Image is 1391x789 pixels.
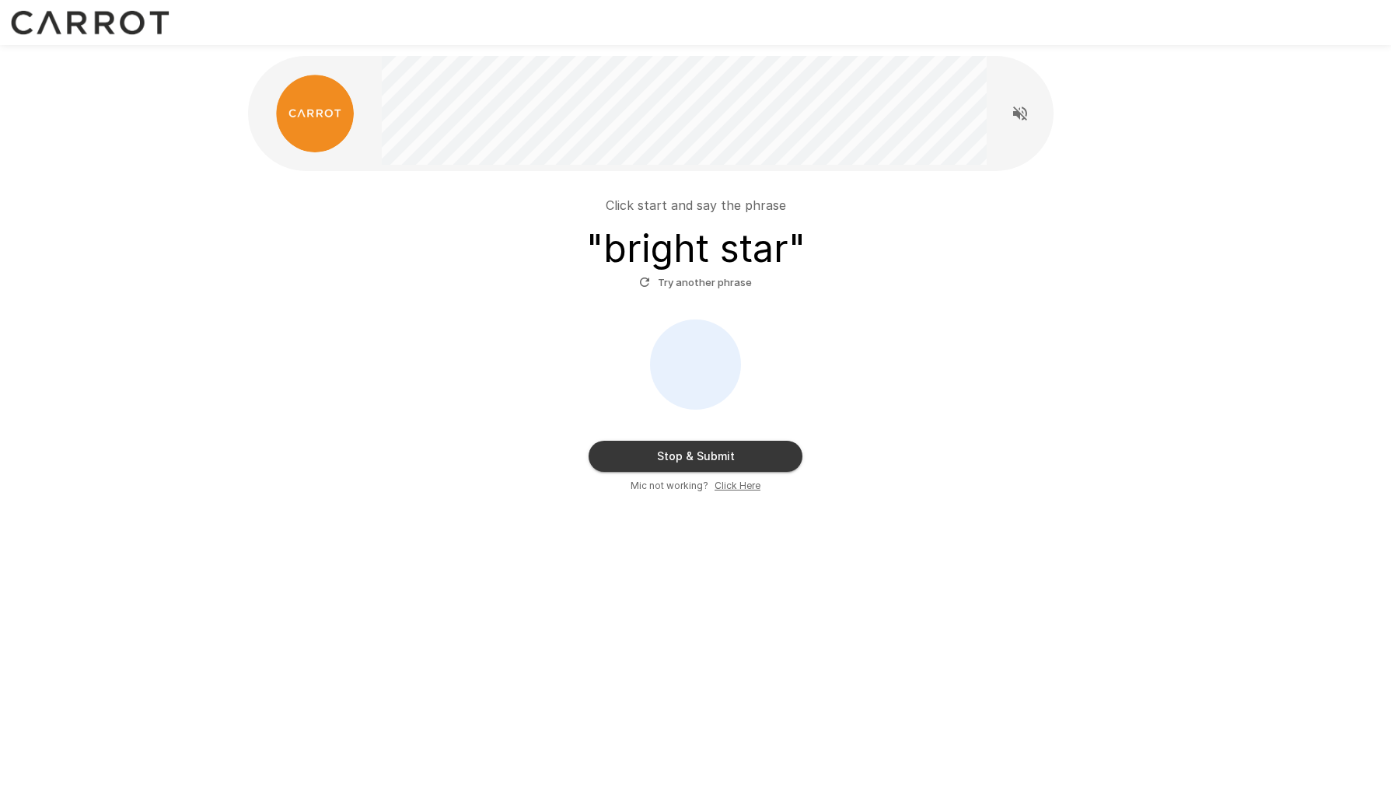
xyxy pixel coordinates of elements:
u: Click Here [715,480,760,491]
img: carrot_logo.png [276,75,354,152]
h3: " bright star " [586,227,806,271]
button: Read questions aloud [1005,98,1036,129]
button: Stop & Submit [589,441,802,472]
button: Try another phrase [635,271,756,295]
span: Mic not working? [631,478,708,494]
p: Click start and say the phrase [606,196,786,215]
